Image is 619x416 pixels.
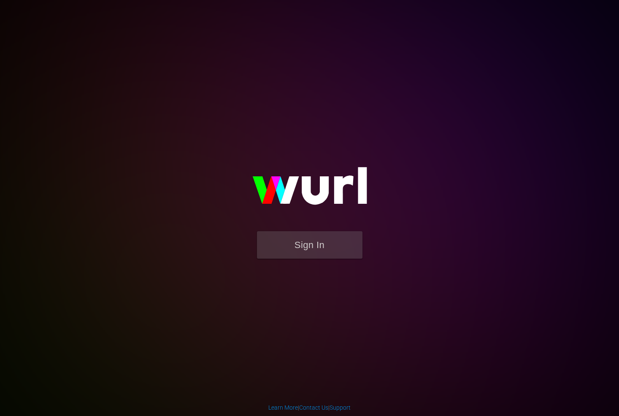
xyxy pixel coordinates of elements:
[299,404,328,411] a: Contact Us
[268,404,298,411] a: Learn More
[225,149,394,231] img: wurl-logo-on-black-223613ac3d8ba8fe6dc639794a292ebdb59501304c7dfd60c99c58986ef67473.svg
[330,404,351,411] a: Support
[268,403,351,412] div: | |
[257,231,362,259] button: Sign In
